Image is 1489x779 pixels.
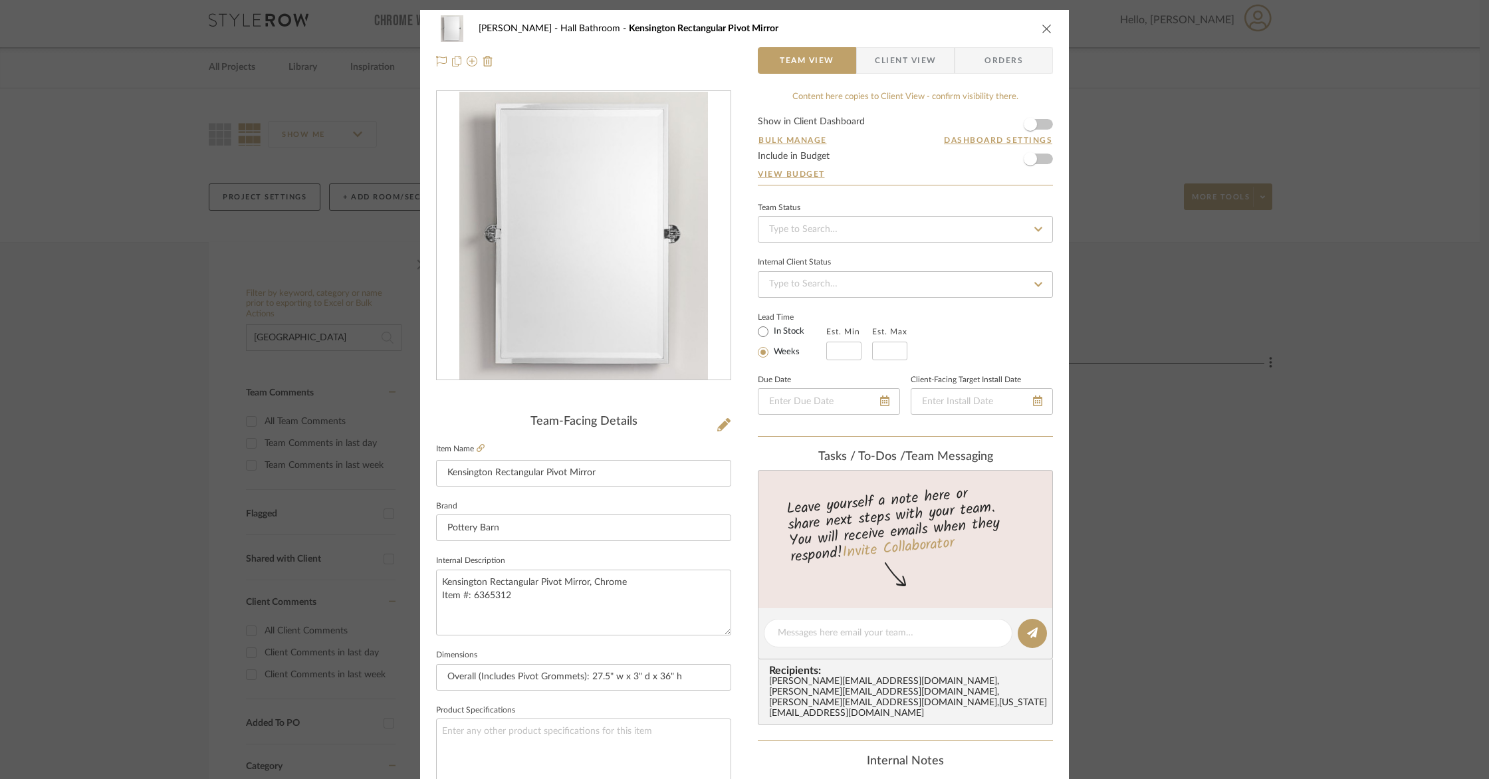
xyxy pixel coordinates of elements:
a: Invite Collaborator [842,532,955,565]
img: 848967f8-24c2-4834-b05b-b5e2805ae53f_436x436.jpg [459,92,707,380]
span: Recipients: [769,665,1047,677]
input: Enter Due Date [758,388,900,415]
img: 848967f8-24c2-4834-b05b-b5e2805ae53f_48x40.jpg [436,15,468,42]
span: Kensington Rectangular Pivot Mirror [629,24,778,33]
mat-radio-group: Select item type [758,323,826,360]
label: Est. Max [872,327,907,336]
div: Team-Facing Details [436,415,731,429]
label: Lead Time [758,311,826,323]
button: Bulk Manage [758,134,828,146]
label: Client-Facing Target Install Date [911,377,1021,384]
input: Enter Install Date [911,388,1053,415]
a: View Budget [758,169,1053,179]
label: In Stock [771,326,804,338]
label: Internal Description [436,558,505,564]
div: 0 [437,92,731,380]
label: Weeks [771,346,800,358]
label: Brand [436,503,457,510]
label: Est. Min [826,327,860,336]
div: Internal Notes [758,754,1053,769]
input: Enter Brand [436,514,731,541]
input: Enter Item Name [436,460,731,487]
button: Dashboard Settings [943,134,1053,146]
span: Client View [875,47,936,74]
input: Type to Search… [758,216,1053,243]
input: Type to Search… [758,271,1053,298]
label: Item Name [436,443,485,455]
div: Internal Client Status [758,259,831,266]
button: close [1041,23,1053,35]
label: Due Date [758,377,791,384]
label: Product Specifications [436,707,515,714]
span: Tasks / To-Dos / [818,451,905,463]
div: team Messaging [758,450,1053,465]
label: Dimensions [436,652,477,659]
div: Team Status [758,205,800,211]
span: Hall Bathroom [560,24,629,33]
div: Content here copies to Client View - confirm visibility there. [758,90,1053,104]
div: Leave yourself a note here or share next steps with your team. You will receive emails when they ... [756,479,1055,568]
span: [PERSON_NAME] [479,24,560,33]
input: Enter the dimensions of this item [436,664,731,691]
span: Orders [970,47,1038,74]
span: Team View [780,47,834,74]
img: Remove from project [483,56,493,66]
div: [PERSON_NAME][EMAIL_ADDRESS][DOMAIN_NAME] , [PERSON_NAME][EMAIL_ADDRESS][DOMAIN_NAME] , [PERSON_N... [769,677,1047,719]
